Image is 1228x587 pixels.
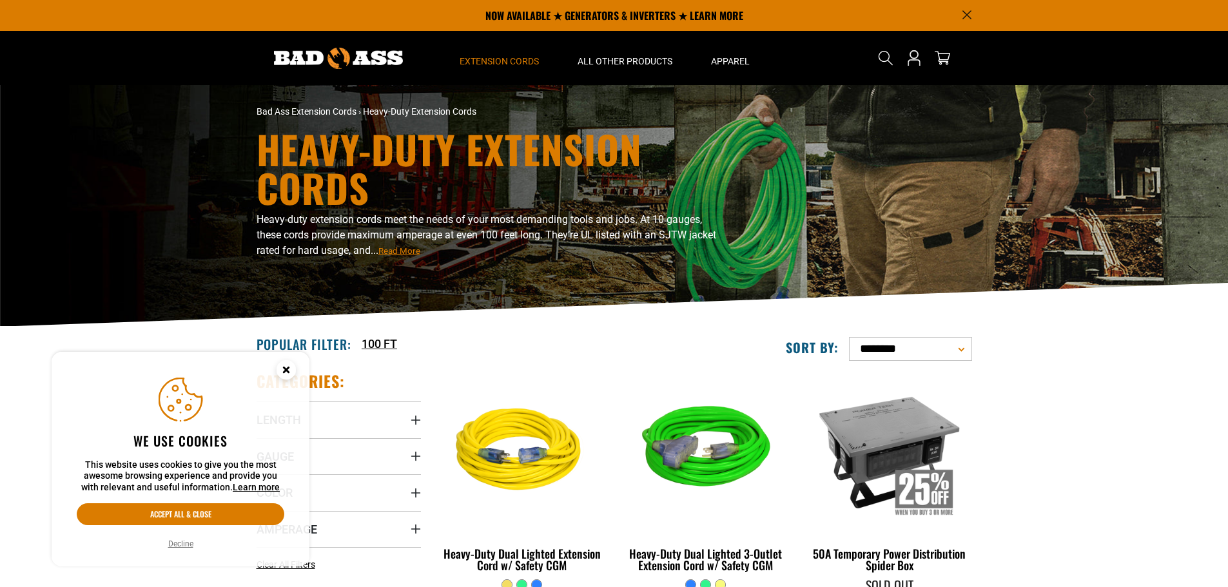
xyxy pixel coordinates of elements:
[623,371,788,579] a: neon green Heavy-Duty Dual Lighted 3-Outlet Extension Cord w/ Safety CGM
[807,371,971,579] a: 50A Temporary Power Distribution Spider Box 50A Temporary Power Distribution Spider Box
[257,213,716,256] span: Heavy-duty extension cords meet the needs of your most demanding tools and jobs. At 10 gauges, th...
[692,31,769,85] summary: Apparel
[257,559,315,570] span: Clear All Filters
[623,548,788,571] div: Heavy-Duty Dual Lighted 3-Outlet Extension Cord w/ Safety CGM
[875,48,896,68] summary: Search
[164,537,197,550] button: Decline
[257,474,421,510] summary: Color
[257,105,727,119] nav: breadcrumbs
[77,503,284,525] button: Accept all & close
[786,339,839,356] label: Sort by:
[52,352,309,567] aside: Cookie Consent
[274,48,403,69] img: Bad Ass Extension Cords
[440,548,605,571] div: Heavy-Duty Dual Lighted Extension Cord w/ Safety CGM
[257,106,356,117] a: Bad Ass Extension Cords
[440,31,558,85] summary: Extension Cords
[711,55,750,67] span: Apparel
[625,378,787,526] img: neon green
[358,106,361,117] span: ›
[257,336,351,352] h2: Popular Filter:
[441,378,603,526] img: yellow
[558,31,692,85] summary: All Other Products
[257,130,727,207] h1: Heavy-Duty Extension Cords
[363,106,476,117] span: Heavy-Duty Extension Cords
[233,482,280,492] a: Learn more
[77,432,284,449] h2: We use cookies
[378,246,420,256] span: Read More
[77,459,284,494] p: This website uses cookies to give you the most awesome browsing experience and provide you with r...
[440,371,605,579] a: yellow Heavy-Duty Dual Lighted Extension Cord w/ Safety CGM
[808,378,971,526] img: 50A Temporary Power Distribution Spider Box
[460,55,539,67] span: Extension Cords
[807,548,971,571] div: 50A Temporary Power Distribution Spider Box
[362,335,397,352] a: 100 FT
[257,401,421,438] summary: Length
[257,438,421,474] summary: Gauge
[578,55,672,67] span: All Other Products
[257,511,421,547] summary: Amperage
